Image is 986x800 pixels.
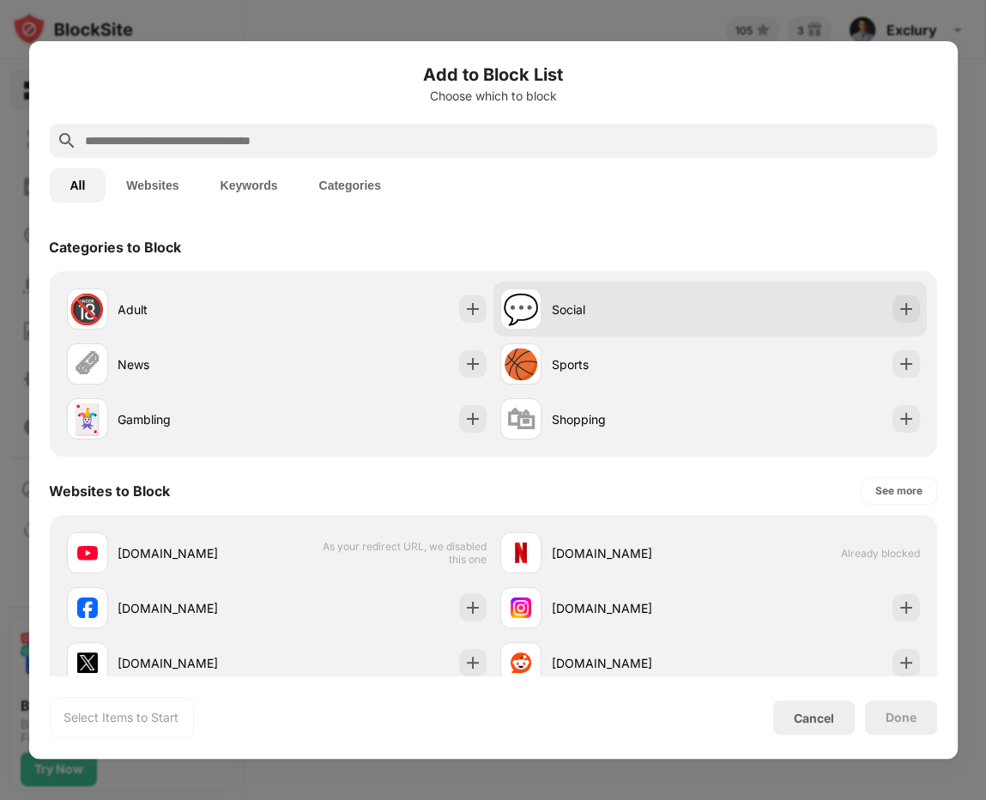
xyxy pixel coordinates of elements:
[506,402,535,437] div: 🛍
[875,482,922,500] div: See more
[552,410,711,428] div: Shopping
[69,402,105,437] div: 🃏
[552,544,711,562] div: [DOMAIN_NAME]
[552,599,711,617] div: [DOMAIN_NAME]
[511,597,531,618] img: favicons
[511,652,531,673] img: favicons
[76,542,97,563] img: favicons
[76,652,97,673] img: favicons
[552,654,711,672] div: [DOMAIN_NAME]
[64,709,178,726] div: Select Items to Start
[511,542,531,563] img: favicons
[503,292,539,327] div: 💬
[49,239,181,256] div: Categories to Block
[49,62,936,88] h6: Add to Block List
[49,482,170,500] div: Websites to Block
[118,654,276,672] div: [DOMAIN_NAME]
[118,300,276,318] div: Adult
[298,168,401,203] button: Categories
[200,168,299,203] button: Keywords
[794,711,834,725] div: Cancel
[56,130,76,151] img: search.svg
[118,355,276,373] div: News
[503,347,539,382] div: 🏀
[118,410,276,428] div: Gambling
[49,168,106,203] button: All
[310,540,487,566] span: As your redirect URL, we disabled this one
[552,300,711,318] div: Social
[76,597,97,618] img: favicons
[106,168,199,203] button: Websites
[69,292,105,327] div: 🔞
[118,544,276,562] div: [DOMAIN_NAME]
[72,347,101,382] div: 🗞
[552,355,711,373] div: Sports
[49,89,936,103] div: Choose which to block
[841,547,920,560] span: Already blocked
[118,599,276,617] div: [DOMAIN_NAME]
[886,711,916,724] div: Done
